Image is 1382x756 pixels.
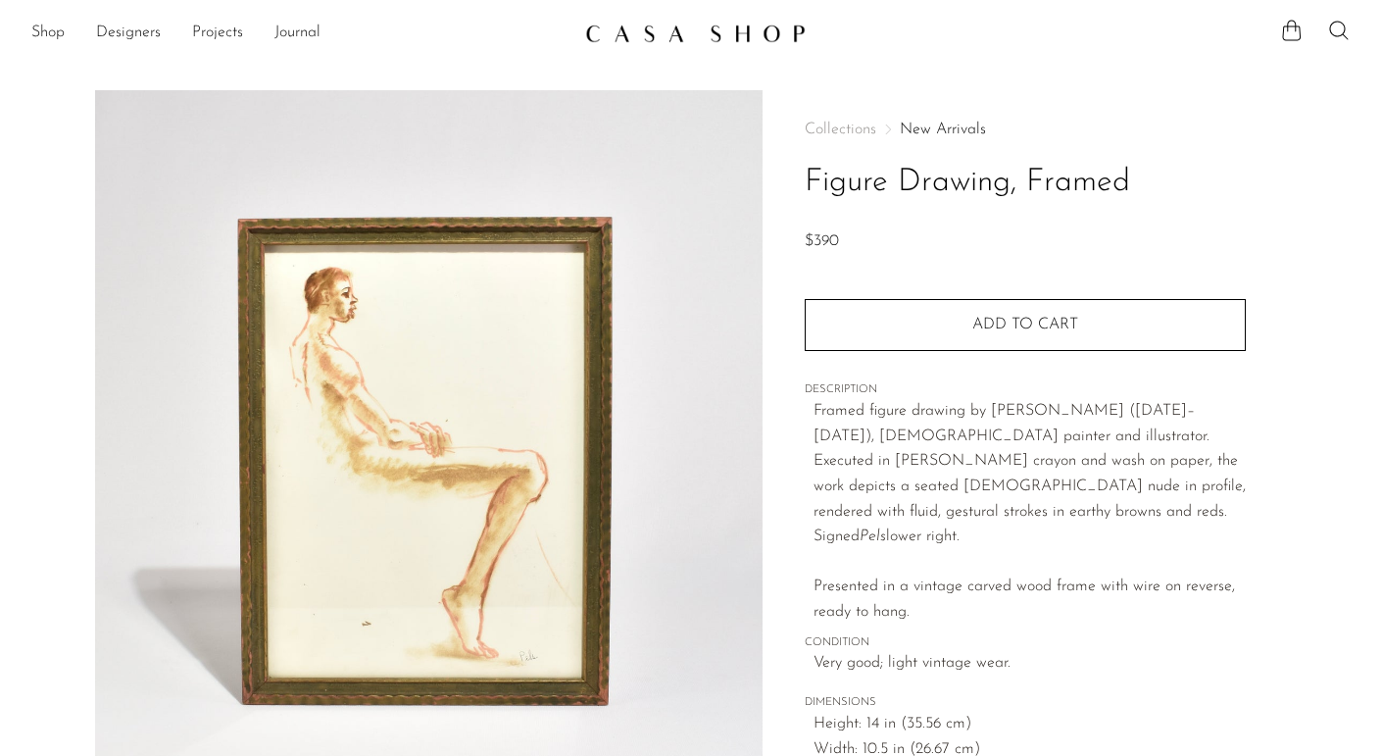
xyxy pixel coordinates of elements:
span: Height: 14 in (35.56 cm) [814,712,1246,737]
span: DESCRIPTION [805,381,1246,399]
ul: NEW HEADER MENU [31,17,569,50]
span: Collections [805,122,876,137]
span: Add to cart [972,317,1078,332]
em: Pels [860,529,886,544]
span: Very good; light vintage wear. [814,651,1246,677]
a: New Arrivals [900,122,986,137]
span: $390 [805,233,839,249]
nav: Desktop navigation [31,17,569,50]
span: DIMENSIONS [805,694,1246,712]
nav: Breadcrumbs [805,122,1246,137]
a: Designers [96,21,161,46]
a: Projects [192,21,243,46]
p: Framed figure drawing by [PERSON_NAME] ([DATE]–[DATE]), [DEMOGRAPHIC_DATA] painter and illustrato... [814,399,1246,625]
button: Add to cart [805,299,1246,350]
span: CONDITION [805,634,1246,652]
a: Shop [31,21,65,46]
h1: Figure Drawing, Framed [805,158,1246,208]
a: Journal [274,21,321,46]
